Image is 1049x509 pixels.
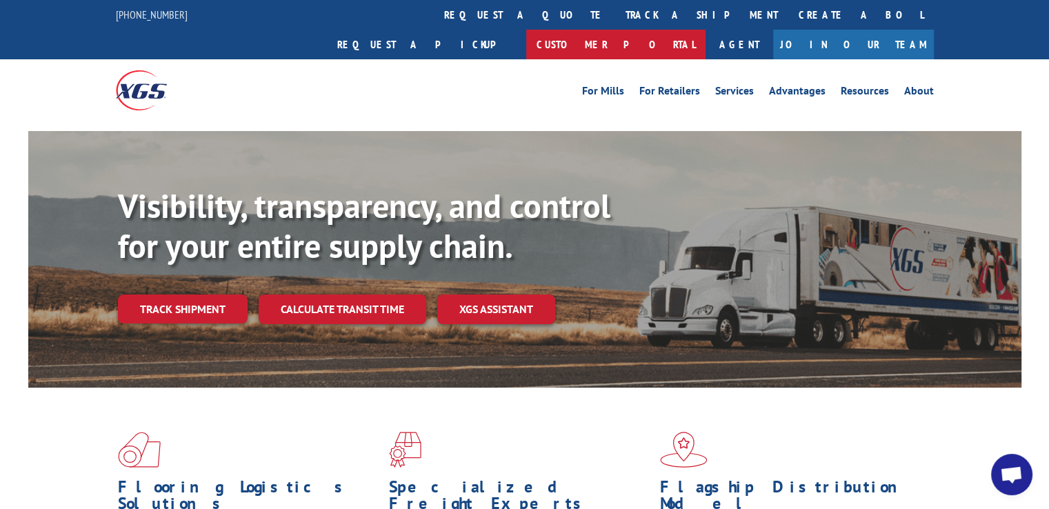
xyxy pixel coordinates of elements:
[389,432,421,468] img: xgs-icon-focused-on-flooring-red
[715,86,754,101] a: Services
[639,86,700,101] a: For Retailers
[773,30,934,59] a: Join Our Team
[526,30,706,59] a: Customer Portal
[769,86,826,101] a: Advantages
[327,30,526,59] a: Request a pickup
[437,295,555,324] a: XGS ASSISTANT
[841,86,889,101] a: Resources
[116,8,188,21] a: [PHONE_NUMBER]
[660,432,708,468] img: xgs-icon-flagship-distribution-model-red
[118,432,161,468] img: xgs-icon-total-supply-chain-intelligence-red
[991,454,1032,495] a: Open chat
[904,86,934,101] a: About
[118,295,248,323] a: Track shipment
[259,295,426,324] a: Calculate transit time
[118,184,610,267] b: Visibility, transparency, and control for your entire supply chain.
[706,30,773,59] a: Agent
[582,86,624,101] a: For Mills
